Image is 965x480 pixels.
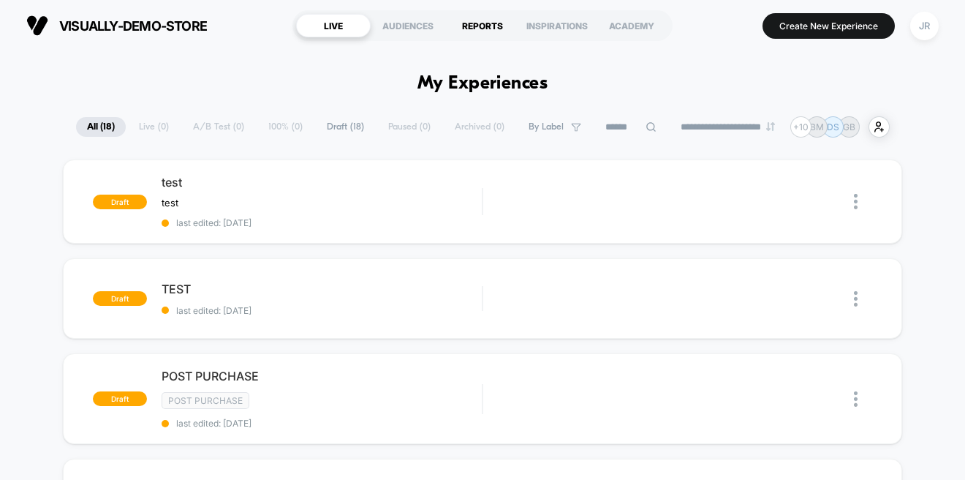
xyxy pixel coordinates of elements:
[162,217,482,228] span: last edited: [DATE]
[854,391,858,407] img: close
[162,175,482,190] span: test
[59,18,207,34] span: visually-demo-store
[316,117,375,137] span: Draft ( 18 )
[827,121,839,132] p: DS
[26,15,48,37] img: Visually logo
[162,305,482,316] span: last edited: [DATE]
[529,121,564,132] span: By Label
[790,116,811,138] div: + 10
[296,14,371,37] div: LIVE
[854,194,858,209] img: close
[910,12,939,40] div: JR
[162,369,482,383] span: POST PURCHASE
[445,14,520,37] div: REPORTS
[854,291,858,307] img: close
[594,14,669,37] div: ACADEMY
[162,392,249,409] span: Post Purchase
[162,282,482,296] span: TEST
[162,418,482,429] span: last edited: [DATE]
[93,291,147,306] span: draft
[93,195,147,209] span: draft
[810,121,824,132] p: BM
[843,121,855,132] p: GB
[906,11,943,41] button: JR
[417,73,548,94] h1: My Experiences
[162,197,178,209] span: test
[76,117,126,137] span: All ( 18 )
[762,13,895,39] button: Create New Experience
[371,14,445,37] div: AUDIENCES
[520,14,594,37] div: INSPIRATIONS
[93,391,147,406] span: draft
[22,14,211,37] button: visually-demo-store
[766,122,775,131] img: end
